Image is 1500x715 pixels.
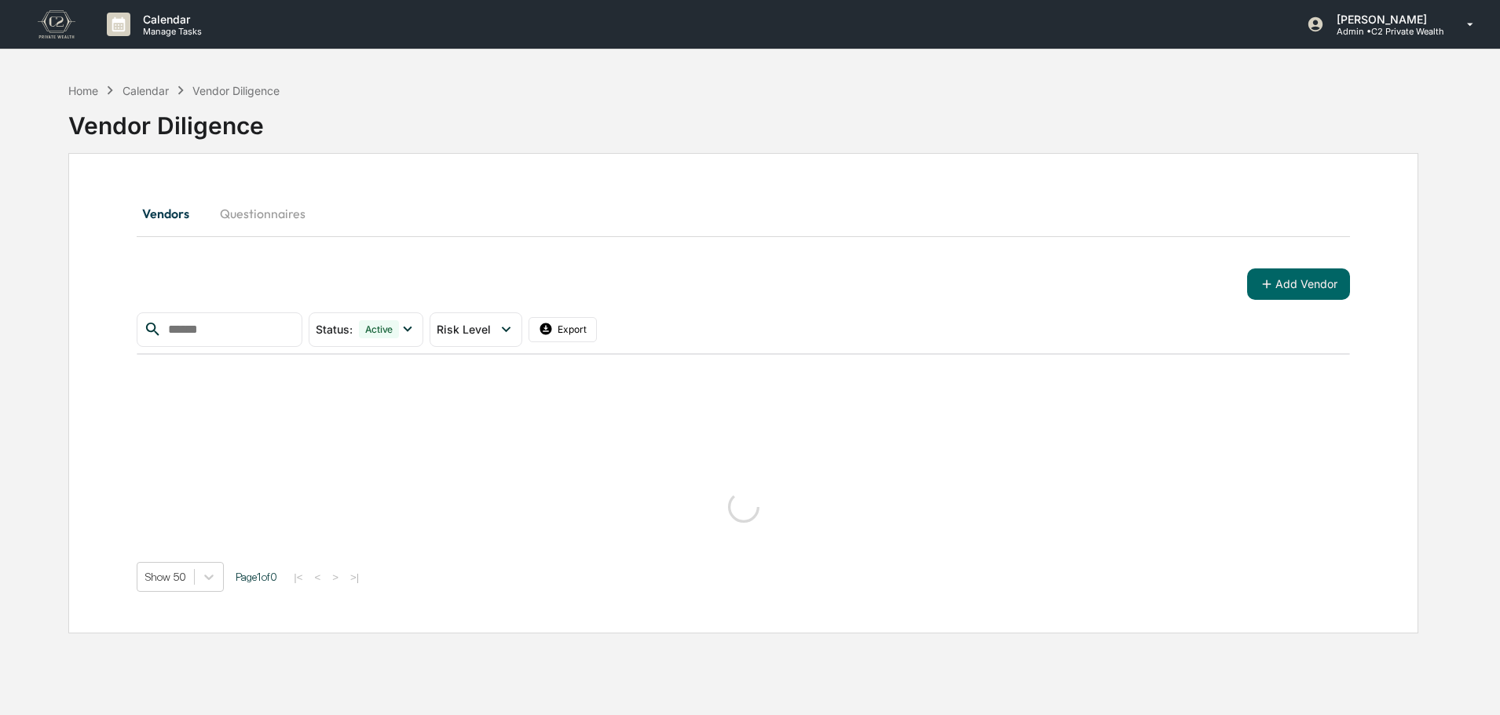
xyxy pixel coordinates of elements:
button: Add Vendor [1247,268,1350,300]
span: Page 1 of 0 [236,571,277,583]
button: > [327,571,343,584]
div: Vendor Diligence [192,84,280,97]
div: secondary tabs example [137,195,1350,232]
div: Calendar [123,84,169,97]
p: Manage Tasks [130,26,210,37]
p: Admin • C2 Private Wealth [1324,26,1444,37]
div: Active [359,320,400,338]
button: < [309,571,325,584]
p: [PERSON_NAME] [1324,13,1444,26]
span: Risk Level [437,323,491,336]
p: Calendar [130,13,210,26]
button: Vendors [137,195,207,232]
span: Status : [316,323,353,336]
div: Home [68,84,98,97]
div: Vendor Diligence [68,99,1418,140]
button: |< [289,571,307,584]
button: Export [529,317,598,342]
img: logo [38,10,75,38]
button: >| [346,571,364,584]
button: Questionnaires [207,195,318,232]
